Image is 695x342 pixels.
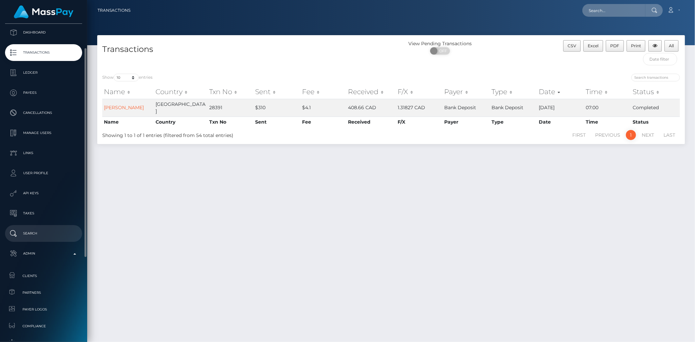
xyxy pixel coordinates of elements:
[631,74,680,81] input: Search transactions
[5,205,82,222] a: Taxes
[5,269,82,283] a: Clients
[396,99,443,117] td: 1.31827 CAD
[643,53,677,65] input: Date filter
[5,319,82,333] a: Compliance
[583,40,603,52] button: Excel
[669,43,674,48] span: All
[568,43,576,48] span: CSV
[102,117,154,127] th: Name
[391,40,489,47] div: View Pending Transactions
[104,105,144,111] a: [PERSON_NAME]
[8,322,79,330] span: Compliance
[631,43,641,48] span: Print
[8,128,79,138] p: Manage Users
[102,129,337,139] div: Showing 1 to 1 of 1 entries (filtered from 54 total entries)
[631,85,680,98] th: Status: activate to sort column ascending
[346,85,396,98] th: Received: activate to sort column ascending
[8,249,79,259] p: Admin
[396,117,443,127] th: F/X
[300,99,346,117] td: $4.1
[8,148,79,158] p: Links
[443,85,490,98] th: Payer: activate to sort column ascending
[102,44,386,55] h4: Transactions
[5,245,82,262] a: Admin
[606,40,624,52] button: PDF
[5,125,82,141] a: Manage Users
[537,99,584,117] td: [DATE]
[588,43,599,48] span: Excel
[631,99,680,117] td: Completed
[5,225,82,242] a: Search
[8,289,79,296] span: Partners
[5,64,82,81] a: Ledger
[582,4,645,17] input: Search...
[626,130,636,140] a: 1
[8,188,79,198] p: API Keys
[5,165,82,182] a: User Profile
[648,40,662,52] button: Column visibility
[8,272,79,280] span: Clients
[396,85,443,98] th: F/X: activate to sort column ascending
[8,27,79,38] p: Dashboard
[8,108,79,118] p: Cancellations
[254,117,300,127] th: Sent
[114,74,139,81] select: Showentries
[208,99,254,117] td: 28391
[584,99,631,117] td: 07:00
[5,24,82,41] a: Dashboard
[610,43,619,48] span: PDF
[537,117,584,127] th: Date
[664,40,679,52] button: All
[5,285,82,300] a: Partners
[584,117,631,127] th: Time
[98,3,130,17] a: Transactions
[5,185,82,202] a: API Keys
[563,40,581,52] button: CSV
[490,85,537,98] th: Type: activate to sort column ascending
[346,99,396,117] td: 408.66 CAD
[8,208,79,218] p: Taxes
[434,47,451,55] span: OFF
[537,85,584,98] th: Date: activate to sort column ascending
[490,117,537,127] th: Type
[8,48,79,58] p: Transactions
[208,85,254,98] th: Txn No: activate to sort column ascending
[102,85,154,98] th: Name: activate to sort column ascending
[5,44,82,61] a: Transactions
[8,88,79,98] p: Payees
[584,85,631,98] th: Time: activate to sort column ascending
[5,145,82,161] a: Links
[154,85,208,98] th: Country: activate to sort column ascending
[14,5,73,18] img: MassPay Logo
[154,99,208,117] td: [GEOGRAPHIC_DATA]
[208,117,254,127] th: Txn No
[8,68,79,78] p: Ledger
[8,168,79,178] p: User Profile
[254,99,300,117] td: $310
[443,117,490,127] th: Payer
[631,117,680,127] th: Status
[444,105,476,111] span: Bank Deposit
[5,302,82,317] a: Payer Logos
[346,117,396,127] th: Received
[627,40,646,52] button: Print
[300,85,346,98] th: Fee: activate to sort column ascending
[300,117,346,127] th: Fee
[490,99,537,117] td: Bank Deposit
[254,85,300,98] th: Sent: activate to sort column ascending
[154,117,208,127] th: Country
[5,105,82,121] a: Cancellations
[8,305,79,313] span: Payer Logos
[8,228,79,238] p: Search
[102,74,153,81] label: Show entries
[5,84,82,101] a: Payees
